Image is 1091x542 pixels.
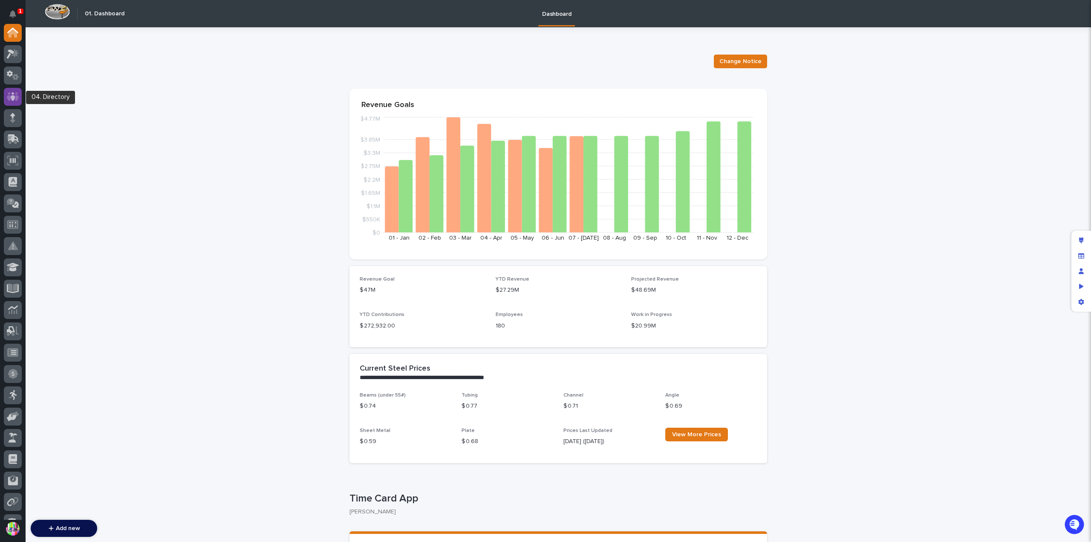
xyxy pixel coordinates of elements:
button: See all [132,122,155,133]
tspan: $3.85M [360,137,380,143]
a: 📖Help Docs [5,200,50,216]
div: App settings [1074,294,1089,310]
p: $ 0.68 [462,437,553,446]
span: • [71,145,74,152]
img: 4614488137333_bcb353cd0bb836b1afe7_72.png [18,95,33,110]
h2: Current Steel Prices [360,364,430,374]
span: Change Notice [719,57,762,66]
p: $20.99M [631,322,757,330]
text: 11 - Nov [697,235,717,241]
iframe: Open customer support [1064,514,1087,537]
span: YTD Contributions [360,312,404,317]
tspan: $2.2M [364,177,380,183]
span: [PERSON_NAME] [26,145,69,152]
span: Sheet Metal [360,428,390,433]
span: Projected Revenue [631,277,679,282]
tspan: $0 [372,230,380,236]
p: $ 0.69 [665,402,757,411]
button: Notifications [4,5,22,23]
div: We're available if you need us! [38,103,117,110]
p: $47M [360,286,485,295]
p: [PERSON_NAME] [349,508,760,516]
tspan: $4.77M [360,116,380,122]
p: $ 272,932.00 [360,322,485,330]
button: Add new [31,520,97,537]
span: Plate [462,428,475,433]
button: Start new chat [145,97,155,107]
tspan: $1.1M [367,203,380,209]
text: 10 - Oct [666,235,686,241]
span: [DATE] [75,168,93,175]
text: 02 - Feb [419,235,441,241]
span: Pylon [85,225,103,231]
p: $48.69M [631,286,757,295]
text: 04 - Apr [480,235,502,241]
div: Edit layout [1074,233,1089,248]
span: Employees [496,312,523,317]
div: Start new chat [38,95,140,103]
p: Welcome 👋 [9,34,155,47]
text: 06 - Jun [542,235,564,241]
tspan: $3.3M [364,150,380,156]
span: Help Docs [17,204,46,212]
input: Clear [22,68,141,77]
img: 1736555164131-43832dd5-751b-4058-ba23-39d91318e5a0 [17,169,24,176]
span: YTD Revenue [496,277,529,282]
div: Manage fields and data [1074,248,1089,264]
img: Brittany [9,137,22,151]
text: 12 - Dec [727,235,748,241]
button: users-avatar [4,520,22,538]
div: Preview as [1074,279,1089,294]
p: Time Card App [349,493,764,505]
span: Revenue Goal [360,277,395,282]
div: Notifications1 [11,10,22,24]
div: Manage users [1074,264,1089,279]
a: View More Prices [665,428,728,441]
span: [PERSON_NAME] [26,168,69,175]
tspan: $2.75M [361,163,380,169]
tspan: $1.65M [361,190,380,196]
div: 📖 [9,205,15,212]
p: $ 0.77 [462,402,553,411]
span: • [71,168,74,175]
div: Past conversations [9,124,55,131]
text: 09 - Sep [633,235,657,241]
text: 01 - Jan [389,235,410,241]
text: 03 - Mar [449,235,472,241]
span: Channel [563,393,583,398]
text: 05 - May [511,235,534,241]
img: 1736555164131-43832dd5-751b-4058-ba23-39d91318e5a0 [17,146,24,153]
p: 1 [19,8,22,14]
p: $ 0.74 [360,402,451,411]
img: Brittany Wendell [9,160,22,174]
span: Prices Last Updated [563,428,612,433]
h2: 01. Dashboard [85,10,124,17]
span: [DATE] [75,145,93,152]
button: Change Notice [714,55,767,68]
p: $ 0.59 [360,437,451,446]
text: 08 - Aug [603,235,626,241]
a: Powered byPylon [60,224,103,231]
img: Workspace Logo [45,4,70,20]
img: Stacker [9,8,26,25]
span: View More Prices [672,432,721,438]
p: $27.29M [496,286,621,295]
span: Angle [665,393,679,398]
tspan: $550K [362,216,380,222]
p: How can we help? [9,47,155,61]
text: 07 - [DATE] [569,235,599,241]
p: $ 0.71 [563,402,655,411]
p: Revenue Goals [361,101,755,110]
img: 1736555164131-43832dd5-751b-4058-ba23-39d91318e5a0 [9,95,24,110]
span: Beams (under 55#) [360,393,406,398]
span: Work in Progress [631,312,672,317]
span: Tubing [462,393,478,398]
p: [DATE] ([DATE]) [563,437,655,446]
p: 180 [496,322,621,330]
